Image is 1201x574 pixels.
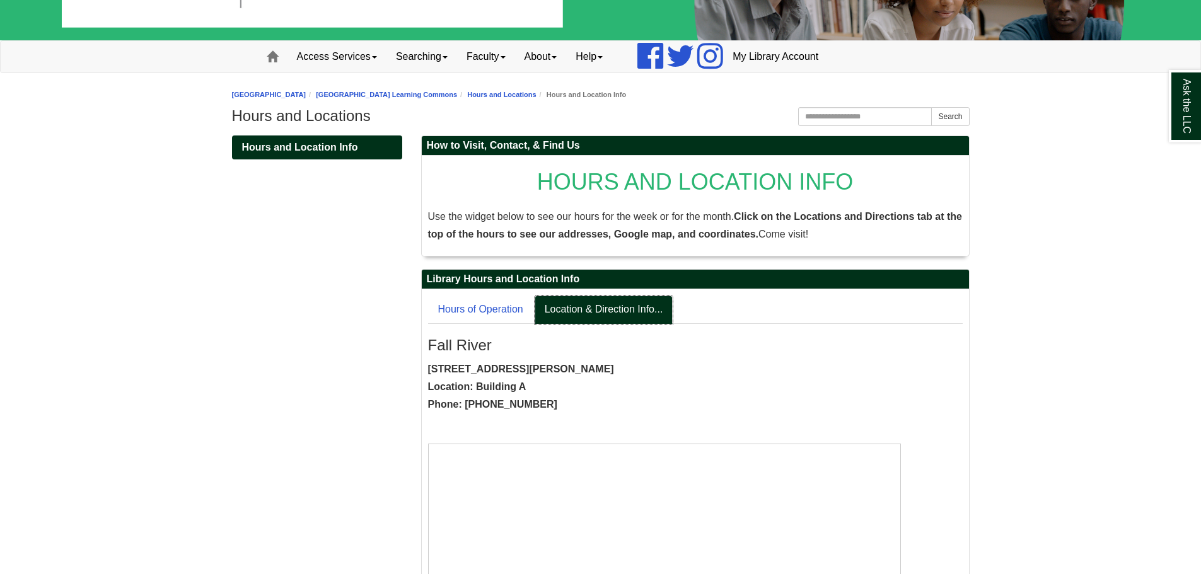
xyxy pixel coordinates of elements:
a: Location & Direction Info... [535,296,673,324]
a: About [515,41,567,72]
span: Hours and Location Info [242,142,358,152]
a: Hours of Operation [428,296,533,324]
strong: Click on the Locations and Directions tab at the top of the hours to see our addresses, Google ma... [428,211,962,239]
a: Searching [386,41,457,72]
a: Faculty [457,41,515,72]
h2: Library Hours and Location Info [422,270,969,289]
button: Search [931,107,969,126]
a: Hours and Location Info [232,135,402,159]
span: Use the widget below to see our hours for the week or for the month. Come visit! [428,211,962,239]
a: [GEOGRAPHIC_DATA] Learning Commons [316,91,457,98]
h1: Hours and Locations [232,107,970,125]
h2: How to Visit, Contact, & Find Us [422,136,969,156]
div: Guide Pages [232,135,402,159]
h3: Fall River [428,336,963,354]
li: Hours and Location Info [537,89,627,101]
span: HOURS AND LOCATION INFO [537,169,853,195]
a: My Library Account [723,41,828,72]
a: [GEOGRAPHIC_DATA] [232,91,306,98]
nav: breadcrumb [232,89,970,101]
a: Access Services [287,41,386,72]
strong: [STREET_ADDRESS][PERSON_NAME] Location: Building A Phone: [PHONE_NUMBER] [428,364,614,410]
a: Help [566,41,612,72]
a: Hours and Locations [467,91,536,98]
